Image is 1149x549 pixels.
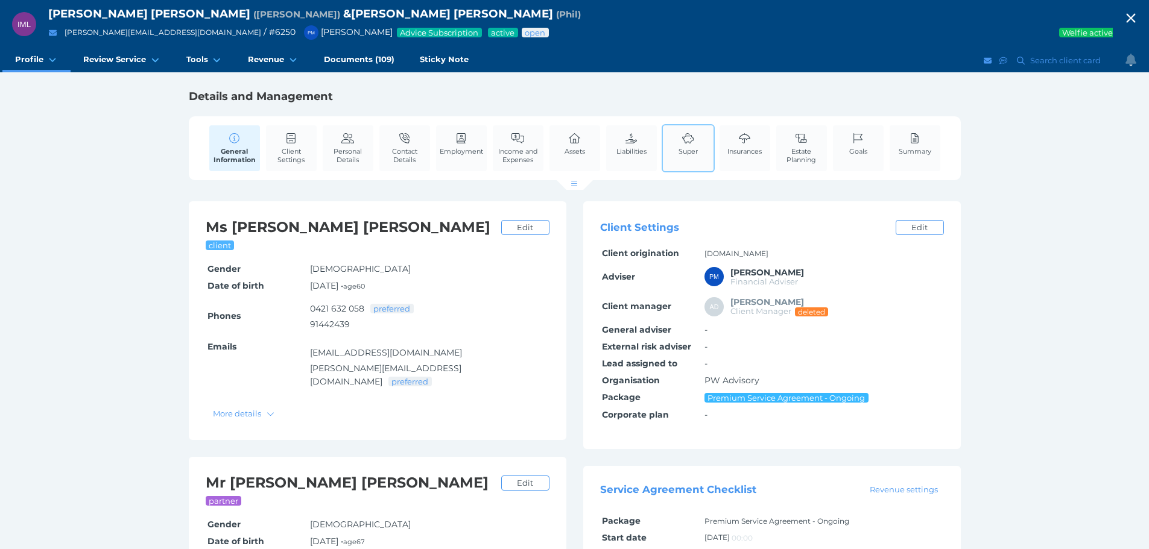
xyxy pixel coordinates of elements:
div: Peter McDonald [304,25,318,40]
span: - [704,409,707,420]
h2: Ms [PERSON_NAME] [PERSON_NAME] [206,218,495,237]
span: Insurances [727,147,762,155]
span: client [208,240,232,250]
span: General Information [212,147,257,164]
span: Employment [440,147,483,155]
a: General Information [209,125,260,171]
span: Date of birth [207,280,264,291]
td: Premium Service Agreement - Ongoing [703,513,944,530]
small: age 67 [343,538,365,546]
span: External risk adviser [602,341,691,352]
a: Review Service [71,48,173,72]
span: partner [208,496,239,506]
div: Irene Maria Long [12,12,36,36]
span: Summary [899,147,931,155]
span: Advice Subscription [399,28,480,37]
span: Documents (109) [324,54,394,64]
span: Welfie active [1062,28,1114,37]
h2: Mr [PERSON_NAME] [PERSON_NAME] [206,474,495,492]
span: AD [710,303,719,310]
span: [DATE] • [310,536,365,547]
span: Organisation [602,375,660,386]
a: Client Settings [266,125,317,171]
button: Search client card [1011,53,1107,68]
span: Phones [207,310,241,321]
a: Income and Expenses [493,125,543,171]
span: preferred [373,304,411,313]
span: Lead assigned to [602,358,677,369]
span: [PERSON_NAME] [298,27,393,37]
span: Peter McDonald [730,267,804,278]
span: [DEMOGRAPHIC_DATA] [310,519,411,530]
button: More details [207,406,280,421]
span: PW Advisory [704,375,759,386]
span: Review Service [83,54,146,64]
a: Goals [846,125,870,162]
span: Premium Service Agreement - Ongoing [707,393,866,403]
a: Summary [896,125,934,162]
span: Liabilities [616,147,647,155]
span: Goals [849,147,867,155]
a: [EMAIL_ADDRESS][DOMAIN_NAME] [310,347,462,358]
span: Search client card [1028,55,1106,65]
button: Email [45,25,60,40]
button: Email [982,53,994,68]
span: - [704,324,707,335]
a: Contact Details [379,125,430,171]
a: [PERSON_NAME][EMAIL_ADDRESS][DOMAIN_NAME] [65,28,261,37]
span: Anthony Dermer (DELETED) [730,296,804,307]
span: PM [308,30,315,36]
a: 91442439 [310,319,350,330]
span: Edit [511,478,538,488]
span: & [PERSON_NAME] [PERSON_NAME] [343,7,553,20]
a: Super [676,125,701,162]
span: Revenue [248,54,284,64]
span: Adviser [602,271,635,282]
a: Personal Details [323,125,373,171]
span: [DEMOGRAPHIC_DATA] [310,263,411,274]
span: Financial Adviser [730,277,798,286]
span: More details [208,409,264,418]
a: Employment [437,125,486,162]
span: Tools [186,54,208,64]
td: [DATE] [703,530,944,547]
a: 0421 632 058 [310,303,364,314]
a: [PERSON_NAME][EMAIL_ADDRESS][DOMAIN_NAME] [310,363,461,387]
span: Contact Details [382,147,427,164]
span: Service Agreement Checklist [600,483,756,495]
a: Estate Planning [776,125,827,171]
span: - [704,341,707,352]
a: Revenue [235,48,311,72]
span: Client Manager (DELETED) [730,306,791,316]
a: Revenue settings [864,483,943,495]
span: Preferred name [556,8,581,20]
span: Estate Planning [779,147,824,164]
span: Client Settings [600,222,679,234]
span: 00:00 [732,533,753,542]
span: Income and Expenses [496,147,540,164]
span: Preferred name [253,8,340,20]
span: Revenue settings [864,485,943,494]
span: Profile [15,54,43,64]
a: Edit [501,220,549,235]
span: Gender [207,519,241,530]
span: PM [709,273,719,280]
div: Peter McDonald [704,267,724,286]
span: Advice status: Review not yet booked in [524,28,546,37]
span: Edit [511,222,538,232]
span: Edit [906,222,932,232]
a: Edit [896,220,944,235]
span: Corporate plan [602,409,669,420]
span: deleted [797,307,826,316]
h1: Details and Management [189,89,961,104]
a: Documents (109) [311,48,407,72]
span: Service package status: Active service agreement in place [490,28,516,37]
button: SMS [998,53,1010,68]
a: Insurances [724,125,765,162]
a: Profile [2,48,71,72]
span: Start date [602,532,647,543]
span: Package [602,392,641,403]
span: / # 6250 [264,27,296,37]
span: Client manager [602,301,671,312]
span: General adviser [602,324,671,335]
